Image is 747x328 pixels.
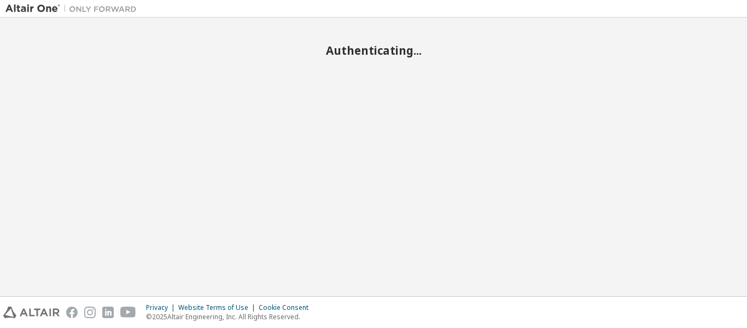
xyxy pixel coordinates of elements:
img: altair_logo.svg [3,307,60,318]
img: Altair One [5,3,142,14]
div: Website Terms of Use [178,303,259,312]
p: © 2025 Altair Engineering, Inc. All Rights Reserved. [146,312,315,321]
div: Privacy [146,303,178,312]
img: facebook.svg [66,307,78,318]
img: youtube.svg [120,307,136,318]
h2: Authenticating... [5,43,742,57]
img: linkedin.svg [102,307,114,318]
div: Cookie Consent [259,303,315,312]
img: instagram.svg [84,307,96,318]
